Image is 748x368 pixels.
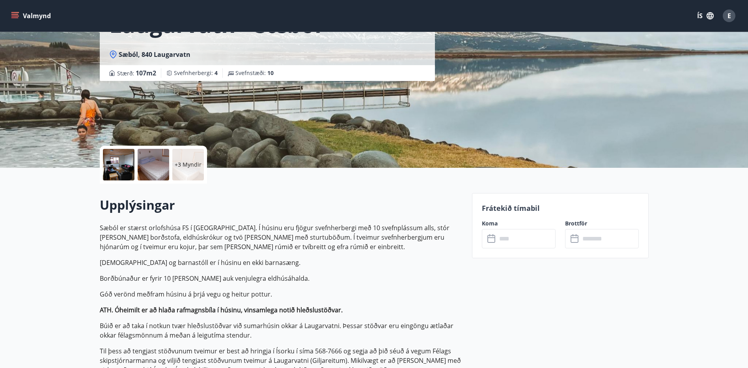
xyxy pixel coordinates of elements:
[100,306,343,314] strong: ATH. Óheimilt er að hlaða rafmagnsbíla í húsinu, vinsamlega notið hleðslustöðvar.
[235,69,274,77] span: Svefnstæði :
[693,9,718,23] button: ÍS
[117,68,156,78] span: Stærð :
[9,9,54,23] button: menu
[119,50,190,59] span: Sæból, 840 Laugarvatn
[100,258,463,267] p: [DEMOGRAPHIC_DATA] og barnastóll er í húsinu en ekki barnasæng.
[136,69,156,77] span: 107 m2
[100,223,463,252] p: Sæból er stærst orlofshúsa FS í [GEOGRAPHIC_DATA]. Í húsinu eru fjögur svefnherbergi með 10 svefn...
[100,321,463,340] p: Búið er að taka í notkun tvær hleðslustöðvar við sumarhúsin okkar á Laugarvatni. Þessar stöðvar e...
[565,220,639,227] label: Brottför
[482,220,556,227] label: Koma
[215,69,218,77] span: 4
[174,69,218,77] span: Svefnherbergi :
[482,203,639,213] p: Frátekið tímabil
[720,6,739,25] button: E
[267,69,274,77] span: 10
[727,11,731,20] span: E
[100,289,463,299] p: Góð verönd meðfram húsinu á þrjá vegu og heitur pottur.
[100,274,463,283] p: Borðbúnaður er fyrir 10 [PERSON_NAME] auk venjulegra eldhúsáhalda.
[175,161,201,169] p: +3 Myndir
[100,196,463,214] h2: Upplýsingar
